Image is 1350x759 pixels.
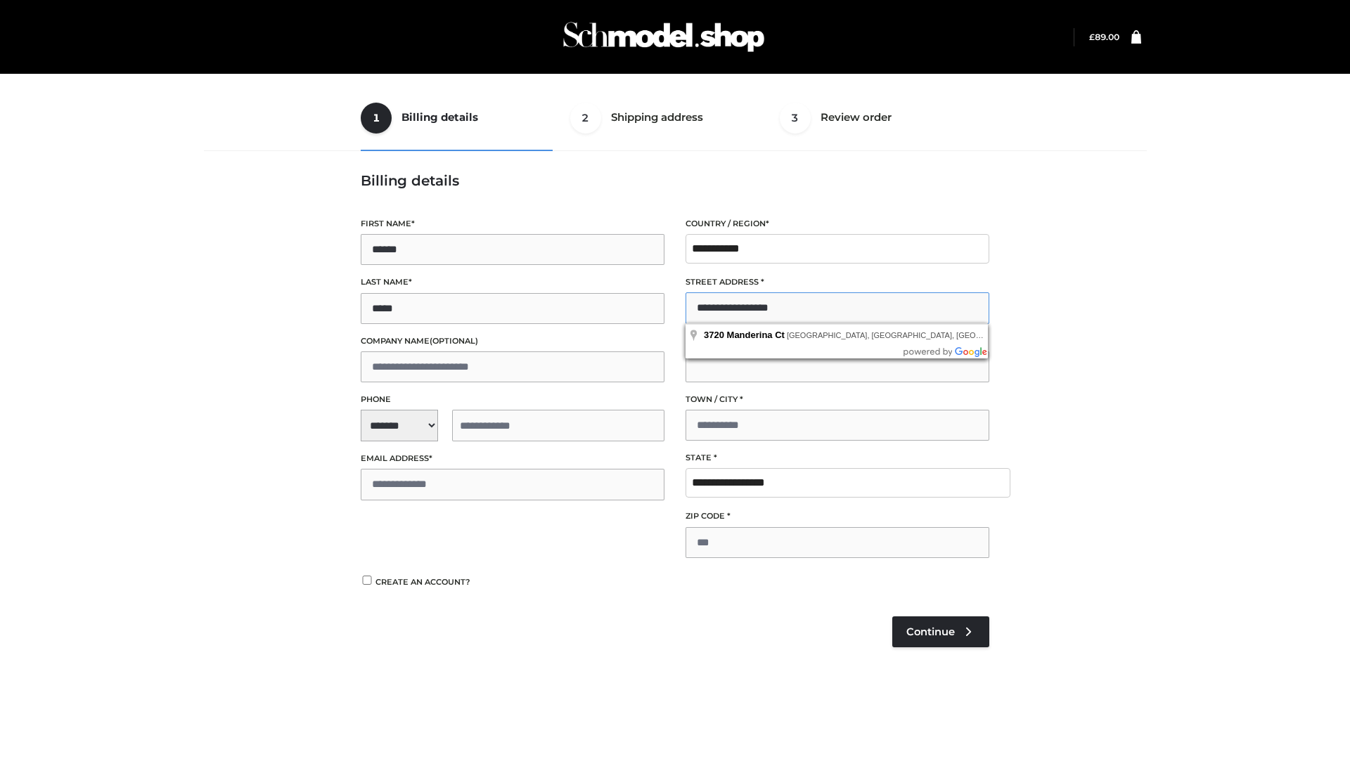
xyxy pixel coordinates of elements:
[1089,32,1119,42] a: £89.00
[686,217,989,231] label: Country / Region
[361,576,373,585] input: Create an account?
[906,625,955,638] span: Continue
[361,335,664,348] label: Company name
[787,331,1037,339] span: [GEOGRAPHIC_DATA], [GEOGRAPHIC_DATA], [GEOGRAPHIC_DATA]
[361,217,664,231] label: First name
[686,451,989,465] label: State
[892,616,989,647] a: Continue
[686,510,989,523] label: ZIP Code
[686,393,989,406] label: Town / City
[704,330,724,340] span: 3720
[1089,32,1119,42] bdi: 89.00
[361,393,664,406] label: Phone
[727,330,785,340] span: Manderina Ct
[430,336,478,346] span: (optional)
[361,452,664,465] label: Email address
[375,577,470,587] span: Create an account?
[558,9,769,65] img: Schmodel Admin 964
[1089,32,1095,42] span: £
[686,275,989,289] label: Street address
[361,172,989,189] h3: Billing details
[361,275,664,289] label: Last name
